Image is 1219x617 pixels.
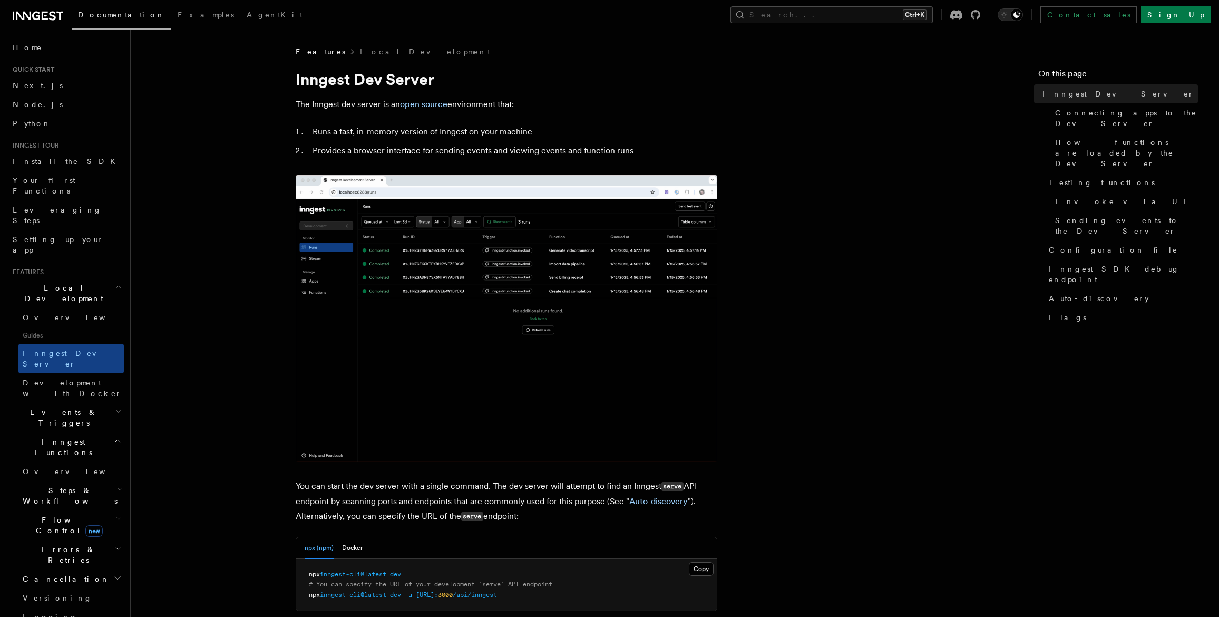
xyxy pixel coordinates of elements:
[342,537,363,559] button: Docker
[1055,137,1198,169] span: How functions are loaded by the Dev Server
[18,462,124,481] a: Overview
[13,176,75,195] span: Your first Functions
[240,3,309,28] a: AgentKit
[13,235,103,254] span: Setting up your app
[8,95,124,114] a: Node.js
[1051,133,1198,173] a: How functions are loaded by the Dev Server
[438,591,453,599] span: 3000
[13,100,63,109] span: Node.js
[8,278,124,308] button: Local Development
[309,581,552,588] span: # You can specify the URL of your development `serve` API endpoint
[1040,6,1137,23] a: Contact sales
[1051,103,1198,133] a: Connecting apps to the Dev Server
[8,437,114,458] span: Inngest Functions
[8,308,124,403] div: Local Development
[8,141,59,150] span: Inngest tour
[13,81,63,90] span: Next.js
[18,327,124,344] span: Guides
[309,591,320,599] span: npx
[305,537,334,559] button: npx (npm)
[8,152,124,171] a: Install the SDK
[18,589,124,608] a: Versioning
[296,175,717,462] img: Dev Server Demo
[320,591,386,599] span: inngest-cli@latest
[296,479,717,524] p: You can start the dev server with a single command. The dev server will attempt to find an Innges...
[1038,84,1198,103] a: Inngest Dev Server
[85,525,103,537] span: new
[453,591,497,599] span: /api/inngest
[23,594,92,602] span: Versioning
[8,38,124,57] a: Home
[309,571,320,578] span: npx
[78,11,165,19] span: Documentation
[18,574,110,584] span: Cancellation
[18,308,124,327] a: Overview
[13,206,102,225] span: Leveraging Steps
[18,570,124,589] button: Cancellation
[18,540,124,570] button: Errors & Retries
[661,482,684,491] code: serve
[23,349,113,368] span: Inngest Dev Server
[1055,215,1198,236] span: Sending events to the Dev Server
[998,8,1023,21] button: Toggle dark mode
[72,3,171,30] a: Documentation
[23,379,122,398] span: Development with Docker
[730,6,933,23] button: Search...Ctrl+K
[8,403,124,432] button: Events & Triggers
[178,11,234,19] span: Examples
[461,512,483,521] code: serve
[296,46,345,57] span: Features
[18,510,124,540] button: Flow Controlnew
[1141,6,1211,23] a: Sign Up
[1038,68,1198,84] h4: On this page
[23,467,131,476] span: Overview
[400,99,447,109] a: open source
[689,562,714,576] button: Copy
[629,496,688,506] a: Auto-discovery
[1049,245,1178,255] span: Configuration file
[309,124,717,139] li: Runs a fast, in-memory version of Inngest on your machine
[8,432,124,462] button: Inngest Functions
[1055,196,1195,207] span: Invoke via UI
[18,544,114,565] span: Errors & Retries
[416,591,438,599] span: [URL]:
[8,407,115,428] span: Events & Triggers
[18,373,124,403] a: Development with Docker
[13,42,42,53] span: Home
[1042,89,1194,99] span: Inngest Dev Server
[8,65,54,74] span: Quick start
[1045,173,1198,192] a: Testing functions
[1049,312,1086,323] span: Flags
[18,515,116,536] span: Flow Control
[390,591,401,599] span: dev
[1051,192,1198,211] a: Invoke via UI
[320,571,386,578] span: inngest-cli@latest
[8,200,124,230] a: Leveraging Steps
[8,114,124,133] a: Python
[405,591,412,599] span: -u
[23,313,131,322] span: Overview
[390,571,401,578] span: dev
[1051,211,1198,240] a: Sending events to the Dev Server
[309,143,717,158] li: Provides a browser interface for sending events and viewing events and function runs
[296,70,717,89] h1: Inngest Dev Server
[247,11,303,19] span: AgentKit
[8,268,44,276] span: Features
[18,344,124,373] a: Inngest Dev Server
[1049,264,1198,285] span: Inngest SDK debug endpoint
[296,97,717,112] p: The Inngest dev server is an environment that:
[1045,289,1198,308] a: Auto-discovery
[13,119,51,128] span: Python
[8,171,124,200] a: Your first Functions
[8,230,124,259] a: Setting up your app
[1049,177,1155,188] span: Testing functions
[171,3,240,28] a: Examples
[1049,293,1149,304] span: Auto-discovery
[1045,308,1198,327] a: Flags
[8,76,124,95] a: Next.js
[8,283,115,304] span: Local Development
[1045,240,1198,259] a: Configuration file
[18,481,124,510] button: Steps & Workflows
[903,9,927,20] kbd: Ctrl+K
[13,157,122,166] span: Install the SDK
